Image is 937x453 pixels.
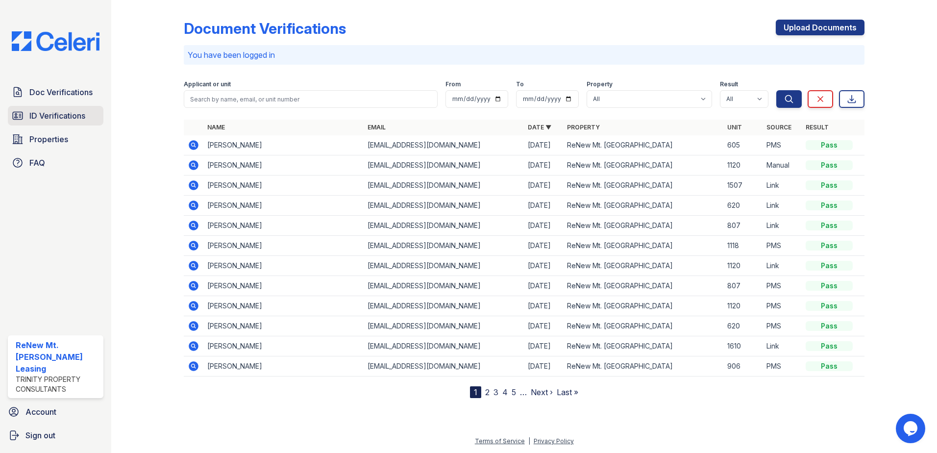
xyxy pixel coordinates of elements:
td: 1120 [723,256,763,276]
td: 605 [723,135,763,155]
span: ID Verifications [29,110,85,122]
td: 1118 [723,236,763,256]
a: 5 [512,387,516,397]
div: Pass [806,261,853,271]
td: [EMAIL_ADDRESS][DOMAIN_NAME] [364,135,524,155]
td: [EMAIL_ADDRESS][DOMAIN_NAME] [364,256,524,276]
td: [PERSON_NAME] [203,236,364,256]
td: [EMAIL_ADDRESS][DOMAIN_NAME] [364,356,524,377]
a: Unit [727,124,742,131]
iframe: chat widget [896,414,927,443]
td: [EMAIL_ADDRESS][DOMAIN_NAME] [364,276,524,296]
td: PMS [763,276,802,296]
a: ID Verifications [8,106,103,126]
label: Property [587,80,613,88]
span: Account [25,406,56,418]
td: Link [763,196,802,216]
td: [DATE] [524,336,563,356]
a: Account [4,402,107,422]
a: FAQ [8,153,103,173]
td: ReNew Mt. [GEOGRAPHIC_DATA] [563,276,723,296]
td: ReNew Mt. [GEOGRAPHIC_DATA] [563,196,723,216]
div: Pass [806,201,853,210]
a: Name [207,124,225,131]
a: Next › [531,387,553,397]
td: PMS [763,296,802,316]
a: Sign out [4,426,107,445]
div: 1 [470,386,481,398]
td: Link [763,336,802,356]
td: ReNew Mt. [GEOGRAPHIC_DATA] [563,336,723,356]
div: Pass [806,281,853,291]
div: Pass [806,160,853,170]
td: [PERSON_NAME] [203,196,364,216]
td: [DATE] [524,155,563,176]
div: Pass [806,361,853,371]
td: 1120 [723,296,763,316]
td: [DATE] [524,236,563,256]
td: ReNew Mt. [GEOGRAPHIC_DATA] [563,216,723,236]
td: [PERSON_NAME] [203,216,364,236]
a: Email [368,124,386,131]
a: 2 [485,387,490,397]
td: 1610 [723,336,763,356]
td: [PERSON_NAME] [203,176,364,196]
td: [EMAIL_ADDRESS][DOMAIN_NAME] [364,155,524,176]
td: 1507 [723,176,763,196]
td: [DATE] [524,296,563,316]
img: CE_Logo_Blue-a8612792a0a2168367f1c8372b55b34899dd931a85d93a1a3d3e32e68fde9ad4.png [4,31,107,51]
a: Property [567,124,600,131]
td: [EMAIL_ADDRESS][DOMAIN_NAME] [364,336,524,356]
div: Pass [806,301,853,311]
input: Search by name, email, or unit number [184,90,438,108]
td: [EMAIL_ADDRESS][DOMAIN_NAME] [364,216,524,236]
label: Applicant or unit [184,80,231,88]
td: [DATE] [524,176,563,196]
div: ReNew Mt. [PERSON_NAME] Leasing [16,339,99,375]
td: [PERSON_NAME] [203,336,364,356]
td: ReNew Mt. [GEOGRAPHIC_DATA] [563,256,723,276]
td: [DATE] [524,135,563,155]
td: PMS [763,135,802,155]
label: From [445,80,461,88]
td: 807 [723,216,763,236]
td: ReNew Mt. [GEOGRAPHIC_DATA] [563,176,723,196]
a: Source [766,124,791,131]
span: Doc Verifications [29,86,93,98]
a: Date ▼ [528,124,551,131]
td: [DATE] [524,316,563,336]
span: … [520,386,527,398]
td: 906 [723,356,763,377]
div: Pass [806,140,853,150]
td: [EMAIL_ADDRESS][DOMAIN_NAME] [364,296,524,316]
span: Properties [29,133,68,145]
td: [EMAIL_ADDRESS][DOMAIN_NAME] [364,176,524,196]
td: ReNew Mt. [GEOGRAPHIC_DATA] [563,296,723,316]
td: 620 [723,316,763,336]
td: [DATE] [524,356,563,377]
div: Document Verifications [184,20,346,37]
td: PMS [763,236,802,256]
a: Upload Documents [776,20,864,35]
td: ReNew Mt. [GEOGRAPHIC_DATA] [563,356,723,377]
td: [PERSON_NAME] [203,356,364,377]
td: [DATE] [524,196,563,216]
td: [EMAIL_ADDRESS][DOMAIN_NAME] [364,196,524,216]
td: [DATE] [524,256,563,276]
td: 1120 [723,155,763,176]
td: Link [763,256,802,276]
td: ReNew Mt. [GEOGRAPHIC_DATA] [563,135,723,155]
td: 620 [723,196,763,216]
a: 3 [493,387,498,397]
td: Manual [763,155,802,176]
td: [PERSON_NAME] [203,135,364,155]
td: ReNew Mt. [GEOGRAPHIC_DATA] [563,236,723,256]
td: Link [763,176,802,196]
a: Privacy Policy [534,437,574,445]
div: Pass [806,241,853,251]
td: ReNew Mt. [GEOGRAPHIC_DATA] [563,155,723,176]
td: [PERSON_NAME] [203,276,364,296]
td: [PERSON_NAME] [203,316,364,336]
div: Pass [806,321,853,331]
